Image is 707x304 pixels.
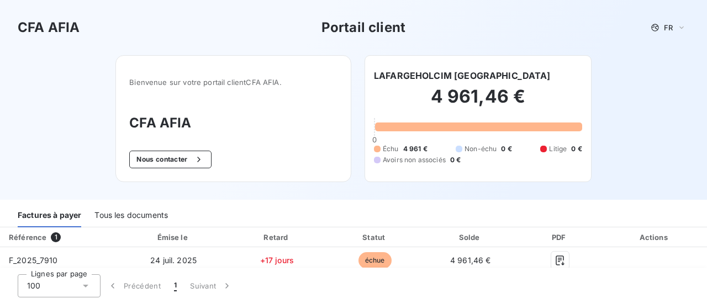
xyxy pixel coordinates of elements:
[450,255,491,265] span: 4 961,46 €
[374,86,582,119] h2: 4 961,46 €
[18,204,81,227] div: Factures à payer
[358,252,392,269] span: échue
[383,144,399,154] span: Échu
[150,255,197,265] span: 24 juil. 2025
[465,144,497,154] span: Non-échu
[18,18,80,38] h3: CFA AFIA
[605,232,705,243] div: Actions
[183,274,239,297] button: Suivant
[450,155,461,165] span: 0 €
[129,151,211,168] button: Nous contacter
[129,113,337,133] h3: CFA AFIA
[383,155,446,165] span: Avoirs non associés
[374,69,551,82] h6: LAFARGEHOLCIM [GEOGRAPHIC_DATA]
[501,144,511,154] span: 0 €
[9,255,58,265] span: F_2025_7910
[27,280,40,291] span: 100
[174,280,177,291] span: 1
[520,232,600,243] div: PDF
[167,274,183,297] button: 1
[329,232,421,243] div: Statut
[549,144,567,154] span: Litige
[425,232,515,243] div: Solde
[664,23,673,32] span: FR
[122,232,225,243] div: Émise le
[372,135,377,144] span: 0
[571,144,582,154] span: 0 €
[9,233,46,242] div: Référence
[321,18,405,38] h3: Portail client
[403,144,428,154] span: 4 961 €
[51,232,61,242] span: 1
[94,204,168,227] div: Tous les documents
[101,274,167,297] button: Précédent
[260,255,294,265] span: +17 jours
[129,78,337,87] span: Bienvenue sur votre portail client CFA AFIA .
[230,232,324,243] div: Retard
